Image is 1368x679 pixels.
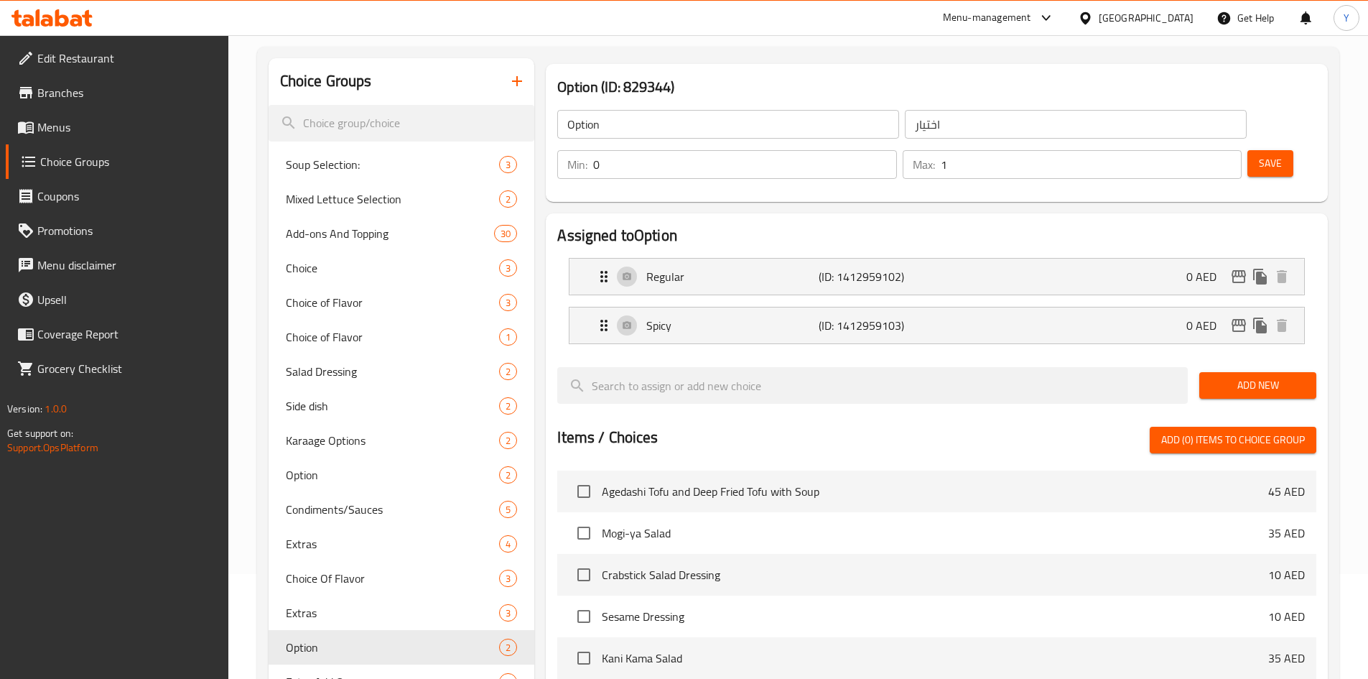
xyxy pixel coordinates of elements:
h2: Assigned to Option [557,225,1316,246]
span: 1.0.0 [45,399,67,418]
a: Menus [6,110,228,144]
span: Mixed Lettuce Selection [286,190,500,208]
button: duplicate [1250,315,1271,336]
span: Mogi-ya Salad [602,525,1268,542]
span: Sesame Dressing [602,608,1268,625]
p: Regular [646,268,818,285]
div: Choices [499,397,517,415]
p: Min: [567,156,587,173]
span: Menus [37,119,217,136]
button: delete [1271,315,1293,336]
span: Soup Selection: [286,156,500,173]
span: 2 [500,468,516,482]
span: Crabstick Salad Dressing [602,566,1268,583]
span: 4 [500,537,516,551]
a: Coverage Report [6,317,228,351]
a: Support.OpsPlatform [7,438,98,457]
h3: Option (ID: 829344) [557,75,1316,98]
span: Select choice [569,560,599,590]
span: Select choice [569,518,599,548]
span: Add (0) items to choice group [1161,431,1305,449]
div: Choice of Flavor1 [269,320,535,354]
div: Choices [499,432,517,449]
div: Expand [569,259,1304,295]
button: Add (0) items to choice group [1150,427,1316,453]
button: delete [1271,266,1293,287]
p: 0 AED [1186,268,1228,285]
p: (ID: 1412959102) [819,268,934,285]
span: Choice Of Flavor [286,570,500,587]
a: Coupons [6,179,228,213]
span: Choice of Flavor [286,328,500,346]
span: Y [1344,10,1349,26]
div: Choices [499,604,517,622]
span: Version: [7,399,42,418]
div: Choices [499,466,517,484]
span: Select choice [569,601,599,632]
span: Add-ons And Topping [286,225,495,242]
div: Menu-management [943,9,1031,27]
span: Upsell [37,291,217,308]
span: 2 [500,399,516,413]
p: 45 AED [1268,483,1305,500]
div: Mixed Lettuce Selection2 [269,182,535,216]
input: search [269,105,535,142]
span: Condiments/Sauces [286,501,500,518]
div: Choices [499,190,517,208]
div: Side dish2 [269,389,535,423]
span: Option [286,466,500,484]
div: Karaage Options2 [269,423,535,458]
span: 3 [500,158,516,172]
a: Choice Groups [6,144,228,179]
p: 10 AED [1268,608,1305,625]
div: Choices [499,363,517,380]
span: Choice of Flavor [286,294,500,311]
span: Add New [1211,377,1305,394]
div: Expand [569,308,1304,343]
div: Choices [499,535,517,553]
a: Grocery Checklist [6,351,228,386]
p: 0 AED [1186,317,1228,334]
p: 35 AED [1268,650,1305,667]
span: 3 [500,572,516,586]
h2: Items / Choices [557,427,658,448]
button: Save [1247,150,1293,177]
span: Choice [286,259,500,277]
span: 1 [500,331,516,344]
span: Agedashi Tofu and Deep Fried Tofu with Soup [602,483,1268,500]
div: Choices [499,259,517,277]
span: Menu disclaimer [37,257,217,274]
span: 2 [500,434,516,448]
span: Choice Groups [40,153,217,170]
button: edit [1228,266,1250,287]
div: Extras3 [269,596,535,630]
a: Upsell [6,282,228,317]
span: Branches [37,84,217,101]
div: Condiments/Sauces5 [269,492,535,527]
div: Soup Selection:3 [269,147,535,182]
span: Select choice [569,476,599,507]
span: Get support on: [7,424,73,443]
span: Side dish [286,397,500,415]
span: Grocery Checklist [37,360,217,377]
input: search [557,367,1188,404]
span: Coupons [37,188,217,205]
div: Option2 [269,630,535,665]
span: Karaage Options [286,432,500,449]
p: Max: [913,156,935,173]
span: 2 [500,365,516,379]
h2: Choice Groups [280,70,372,92]
button: Add New [1199,372,1316,399]
span: 3 [500,296,516,310]
li: Expand [557,252,1316,301]
div: Choices [499,570,517,587]
span: Extras [286,604,500,622]
p: 35 AED [1268,525,1305,542]
div: Choices [494,225,517,242]
span: 5 [500,503,516,517]
span: Extras [286,535,500,553]
span: Edit Restaurant [37,50,217,67]
div: Choice Of Flavor3 [269,561,535,596]
button: edit [1228,315,1250,336]
span: 2 [500,193,516,206]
